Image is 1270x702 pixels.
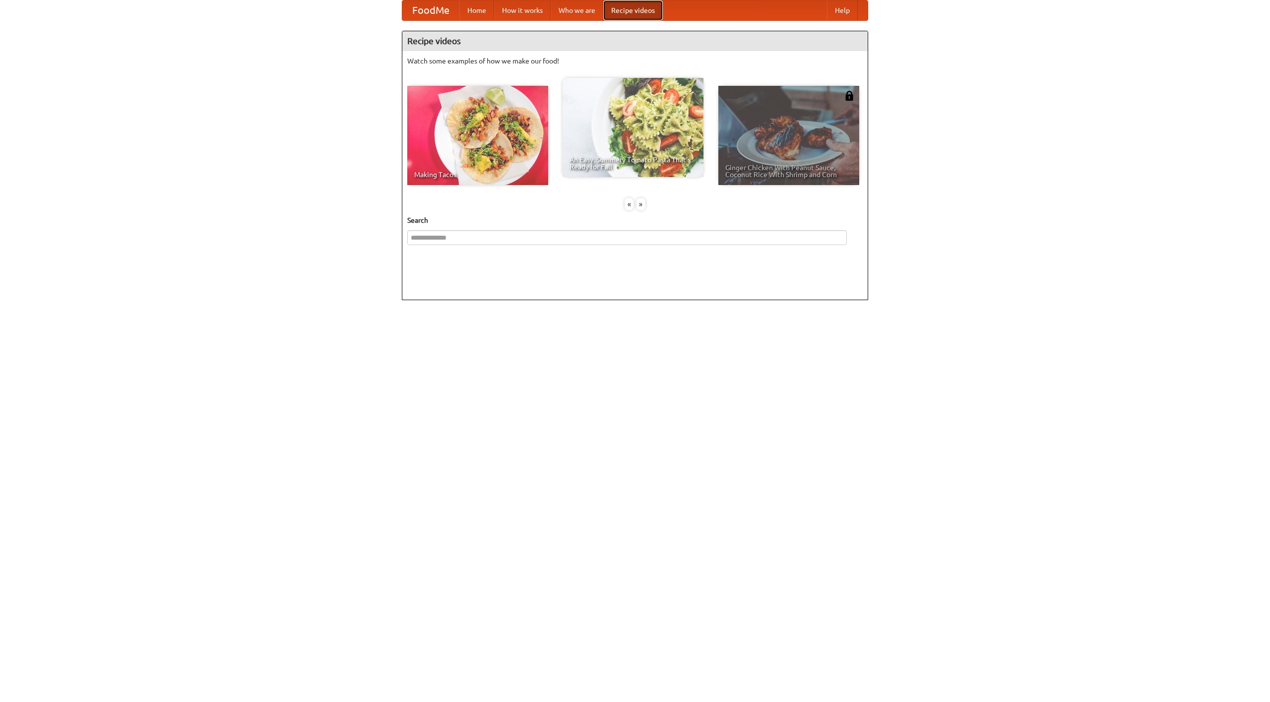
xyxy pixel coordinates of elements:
span: Making Tacos [414,171,541,178]
a: Help [827,0,858,20]
a: Making Tacos [407,86,548,185]
a: Home [459,0,494,20]
a: Recipe videos [603,0,663,20]
a: How it works [494,0,551,20]
span: An Easy, Summery Tomato Pasta That's Ready for Fall [570,156,697,170]
div: « [625,198,634,210]
a: Who we are [551,0,603,20]
h5: Search [407,215,863,225]
a: FoodMe [402,0,459,20]
div: » [636,198,645,210]
p: Watch some examples of how we make our food! [407,56,863,66]
img: 483408.png [844,91,854,101]
a: An Easy, Summery Tomato Pasta That's Ready for Fall [563,78,703,177]
h4: Recipe videos [402,31,868,51]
